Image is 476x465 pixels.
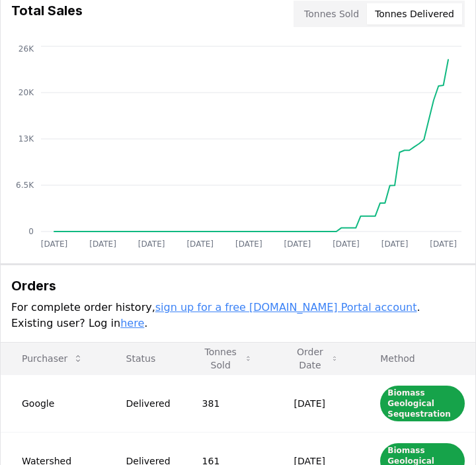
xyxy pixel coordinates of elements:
[284,345,349,372] button: Order Date
[1,374,105,432] td: Google
[192,345,262,372] button: Tonnes Sold
[120,317,144,329] a: here
[28,227,34,236] tspan: 0
[41,239,68,249] tspan: [DATE]
[16,181,34,190] tspan: 6.5K
[235,239,262,249] tspan: [DATE]
[126,397,171,410] div: Delivered
[367,3,462,24] button: Tonnes Delivered
[333,239,360,249] tspan: [DATE]
[19,134,34,144] tspan: 13K
[284,239,311,249] tspan: [DATE]
[296,3,367,24] button: Tonnes Sold
[11,300,465,331] p: For complete order history, . Existing user? Log in .
[370,352,465,365] p: Method
[19,88,34,97] tspan: 20K
[430,239,457,249] tspan: [DATE]
[11,1,83,27] h3: Total Sales
[186,239,214,249] tspan: [DATE]
[11,276,465,296] h3: Orders
[380,386,465,421] div: Biomass Geological Sequestration
[273,374,360,432] td: [DATE]
[138,239,165,249] tspan: [DATE]
[181,374,273,432] td: 381
[116,352,171,365] p: Status
[155,301,417,314] a: sign up for a free [DOMAIN_NAME] Portal account
[381,239,409,249] tspan: [DATE]
[11,345,94,372] button: Purchaser
[89,239,116,249] tspan: [DATE]
[19,44,34,54] tspan: 26K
